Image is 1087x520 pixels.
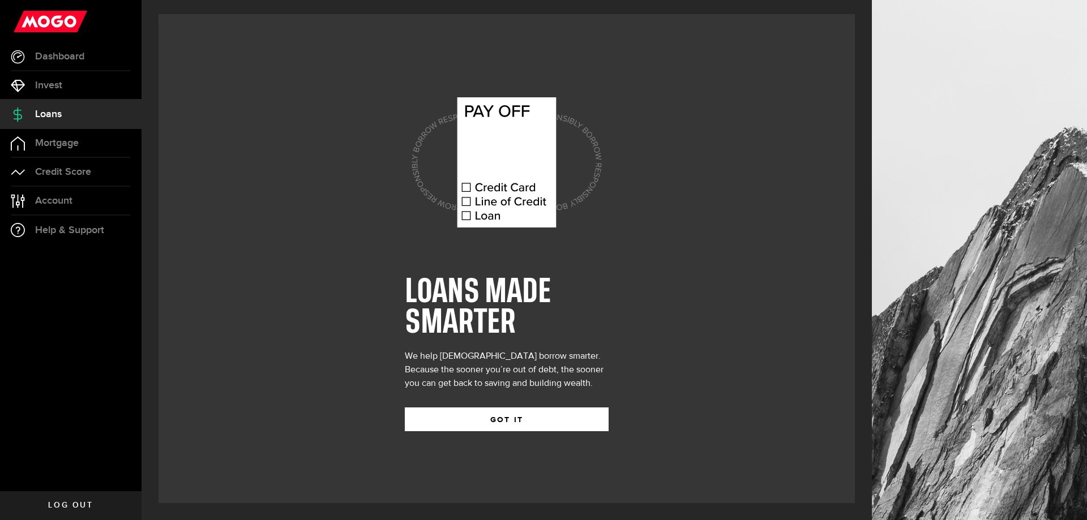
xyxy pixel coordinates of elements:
[35,225,104,235] span: Help & Support
[405,350,609,390] div: We help [DEMOGRAPHIC_DATA] borrow smarter. Because the sooner you’re out of debt, the sooner you ...
[405,407,609,431] button: GOT IT
[48,501,93,509] span: Log out
[35,196,72,206] span: Account
[35,109,62,119] span: Loans
[405,277,609,338] h1: LOANS MADE SMARTER
[35,138,79,148] span: Mortgage
[35,51,84,62] span: Dashboard
[35,167,91,177] span: Credit Score
[35,80,62,91] span: Invest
